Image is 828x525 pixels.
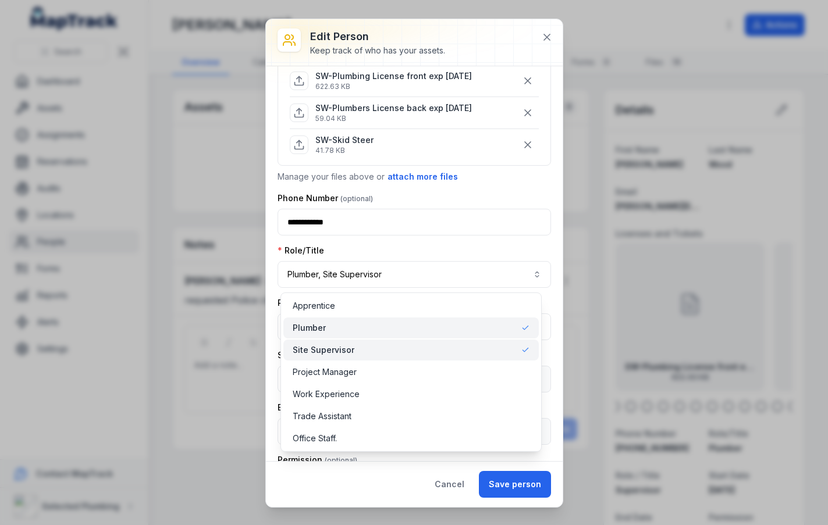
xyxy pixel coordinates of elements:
[293,344,354,356] span: Site Supervisor
[280,292,542,452] div: Plumber, Site Supervisor
[278,261,551,288] button: Plumber, Site Supervisor
[293,433,337,444] span: Office Staff.
[293,300,335,312] span: Apprentice
[293,322,326,334] span: Plumber
[293,410,351,422] span: Trade Assistant
[293,388,360,400] span: Work Experience
[293,366,357,378] span: Project Manager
